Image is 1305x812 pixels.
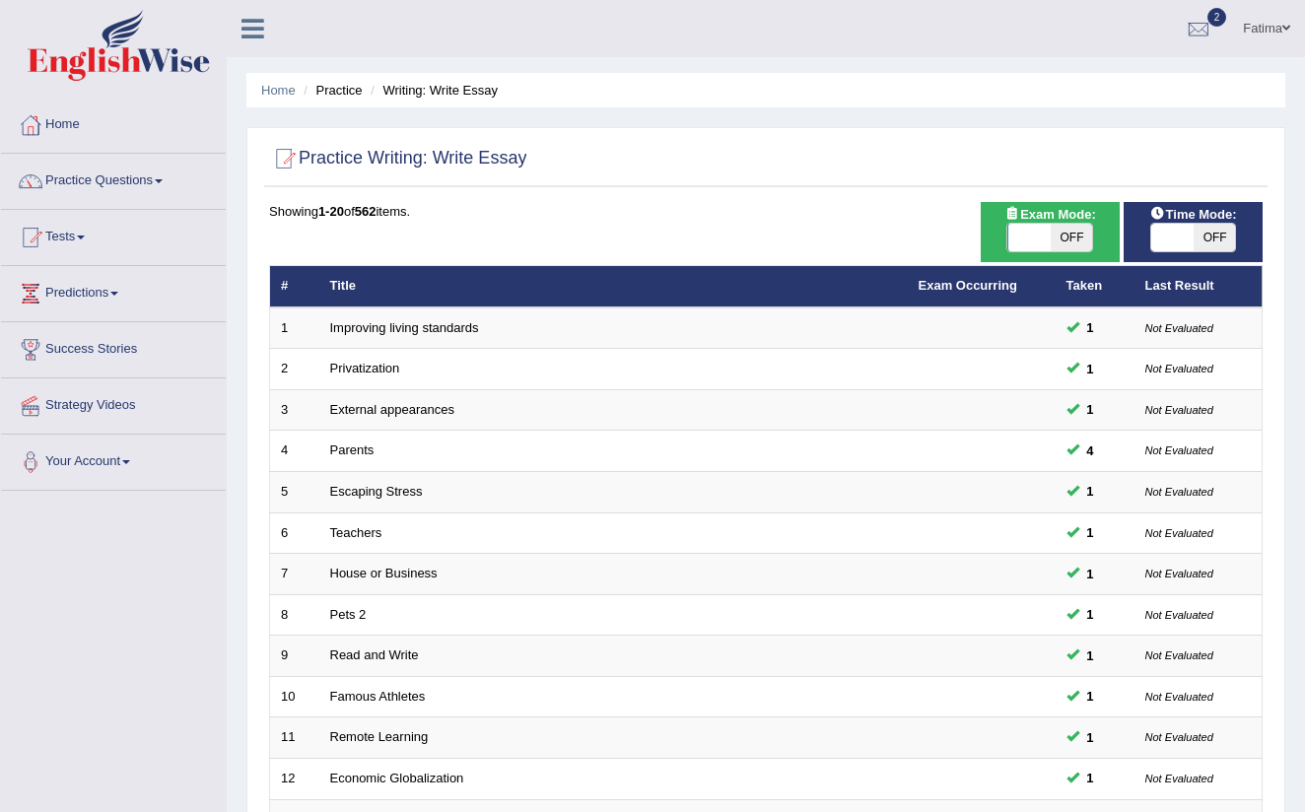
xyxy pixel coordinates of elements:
[919,278,1017,293] a: Exam Occurring
[1,210,226,259] a: Tests
[366,81,498,100] li: Writing: Write Essay
[981,202,1120,262] div: Show exams occurring in exams
[1079,564,1102,584] span: You can still take this question
[318,204,344,219] b: 1-20
[270,266,319,307] th: #
[330,484,423,499] a: Escaping Stress
[1079,686,1102,707] span: You can still take this question
[270,472,319,513] td: 5
[1079,481,1102,502] span: You can still take this question
[1142,204,1245,225] span: Time Mode:
[270,307,319,349] td: 1
[1,266,226,315] a: Predictions
[1134,266,1263,307] th: Last Result
[270,676,319,717] td: 10
[330,771,464,785] a: Economic Globalization
[270,594,319,636] td: 8
[1079,359,1102,379] span: You can still take this question
[319,266,908,307] th: Title
[1,154,226,203] a: Practice Questions
[330,320,479,335] a: Improving living standards
[1050,224,1092,251] span: OFF
[1,98,226,147] a: Home
[1145,444,1213,456] small: Not Evaluated
[270,636,319,677] td: 9
[1145,486,1213,498] small: Not Evaluated
[1145,731,1213,743] small: Not Evaluated
[1145,773,1213,784] small: Not Evaluated
[270,512,319,554] td: 6
[1145,404,1213,416] small: Not Evaluated
[1,378,226,428] a: Strategy Videos
[330,566,438,580] a: House or Business
[269,144,526,173] h2: Practice Writing: Write Essay
[1145,322,1213,334] small: Not Evaluated
[269,202,1263,221] div: Showing of items.
[330,689,426,704] a: Famous Athletes
[1207,8,1227,27] span: 2
[270,431,319,472] td: 4
[1145,609,1213,621] small: Not Evaluated
[270,717,319,759] td: 11
[1079,604,1102,625] span: You can still take this question
[330,442,375,457] a: Parents
[270,554,319,595] td: 7
[1056,266,1134,307] th: Taken
[1079,768,1102,788] span: You can still take this question
[1,322,226,372] a: Success Stories
[1079,440,1102,461] span: You can still take this question
[1079,645,1102,666] span: You can still take this question
[355,204,377,219] b: 562
[330,607,367,622] a: Pets 2
[270,758,319,799] td: 12
[330,647,419,662] a: Read and Write
[1145,568,1213,579] small: Not Evaluated
[1079,317,1102,338] span: You can still take this question
[1193,224,1235,251] span: OFF
[330,729,429,744] a: Remote Learning
[330,402,454,417] a: External appearances
[330,525,382,540] a: Teachers
[1145,363,1213,374] small: Not Evaluated
[1145,527,1213,539] small: Not Evaluated
[1079,399,1102,420] span: You can still take this question
[1145,691,1213,703] small: Not Evaluated
[270,349,319,390] td: 2
[299,81,362,100] li: Practice
[270,389,319,431] td: 3
[1145,649,1213,661] small: Not Evaluated
[1079,522,1102,543] span: You can still take this question
[261,83,296,98] a: Home
[1079,727,1102,748] span: You can still take this question
[1,435,226,484] a: Your Account
[996,204,1103,225] span: Exam Mode:
[330,361,400,375] a: Privatization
